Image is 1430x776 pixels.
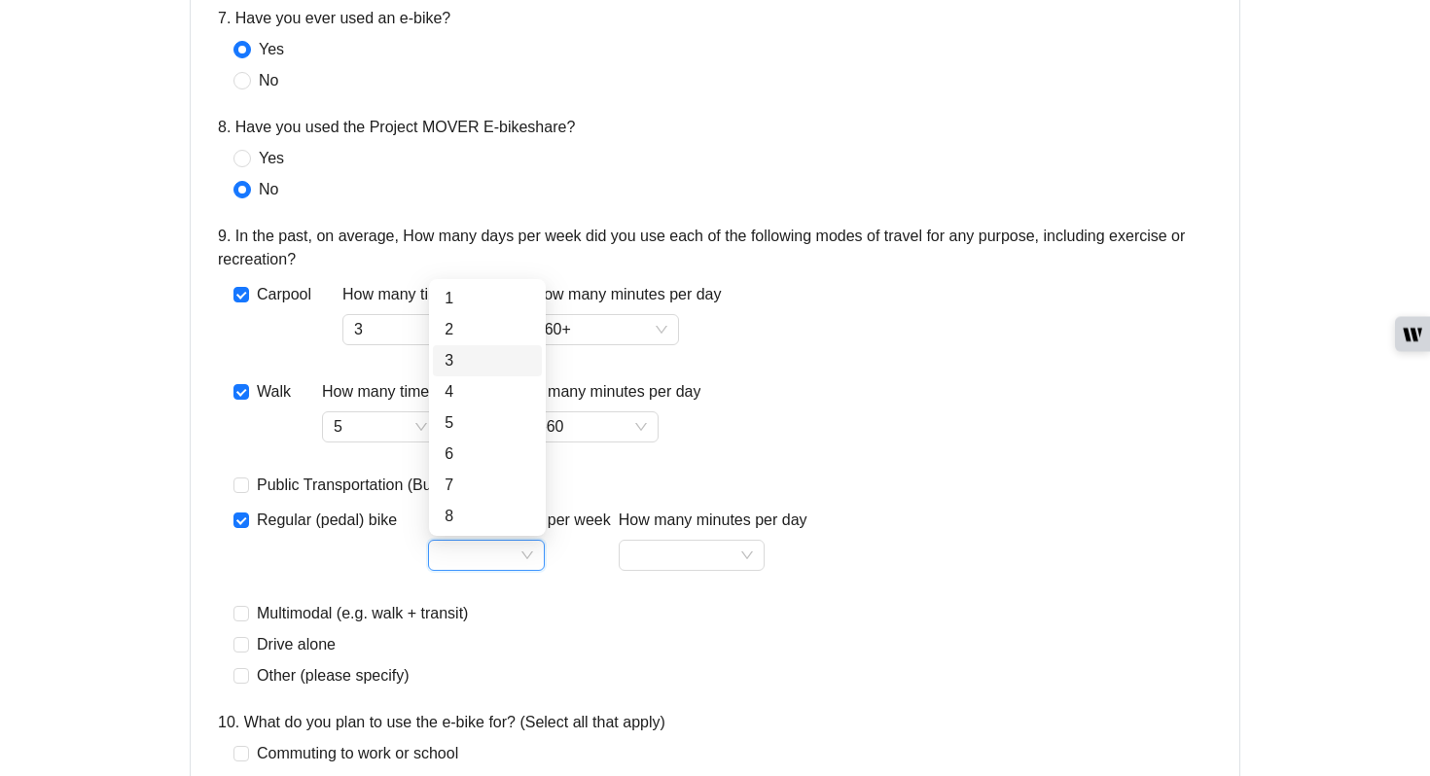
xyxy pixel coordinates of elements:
label: How many minutes per day [533,283,722,306]
div: 3 [433,345,542,376]
label: 9. In the past, on average, How many days per week did you use each of the following modes of tra... [218,225,1212,271]
span: Yes [251,38,292,61]
label: How many times per week [428,509,611,532]
div: 1 [433,283,542,314]
div: 2 [433,314,542,345]
div: 7 [445,474,530,497]
span: Regular (pedal) bike [249,509,405,532]
div: 8 [445,505,530,528]
span: Multimodal (e.g. walk + transit) [249,602,476,625]
span: Public Transportation (Bus) [249,474,452,497]
label: 7. Have you ever used an e-bike? [218,7,450,30]
label: 8. Have you used the Project MOVER E-bikeshare? [218,116,575,139]
div: 4 [445,380,530,404]
label: How many minutes per day [619,509,807,532]
span: No [251,69,286,92]
div: 2 [445,318,530,341]
div: 7 [433,470,542,501]
label: How many times per week [322,380,505,404]
div: 4 [433,376,542,407]
span: Yes [251,147,292,170]
span: 3 [354,315,447,344]
span: Carpool [249,283,319,306]
span: 30-60 [524,412,647,441]
div: 6 [445,442,530,466]
div: 5 [433,407,542,439]
div: 5 [445,411,530,435]
span: Drive alone [249,633,343,656]
div: 3 [445,349,530,372]
span: Commuting to work or school [249,742,466,765]
label: How many times per week [342,283,525,306]
div: 6 [433,439,542,470]
label: 10. What do you plan to use the e-bike for? (Select all that apply) [218,711,665,734]
label: How many minutes per day [513,380,701,404]
span: Walk [249,380,299,404]
div: 8 [433,501,542,532]
span: No [251,178,286,201]
span: 5 [334,412,427,441]
span: Other (please specify) [249,664,417,688]
span: 60+ [545,315,667,344]
div: 1 [445,287,530,310]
